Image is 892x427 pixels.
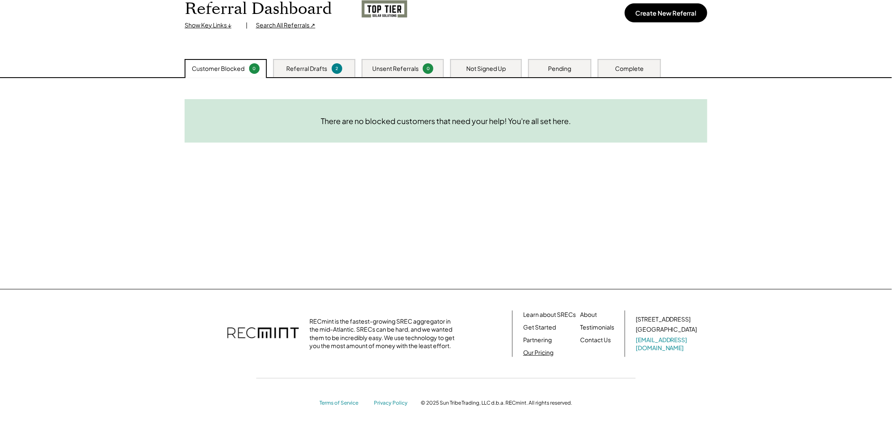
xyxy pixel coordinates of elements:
a: Learn about SRECs [523,311,576,319]
a: Testimonials [580,323,614,332]
div: 2 [333,65,341,72]
div: Not Signed Up [466,65,506,73]
div: Referral Drafts [287,65,328,73]
img: recmint-logotype%403x.png [227,319,299,349]
div: © 2025 Sun Tribe Trading, LLC d.b.a. RECmint. All rights reserved. [421,400,572,406]
div: Customer Blocked [192,65,245,73]
a: Our Pricing [523,349,553,357]
a: About [580,311,597,319]
a: [EMAIL_ADDRESS][DOMAIN_NAME] [636,336,699,352]
button: Create New Referral [625,3,707,22]
div: 0 [250,65,258,72]
div: There are no blocked customers that need your help! You're all set here. [321,116,571,126]
div: RECmint is the fastest-growing SREC aggregator in the mid-Atlantic. SRECs can be hard, and we wan... [309,317,459,350]
a: Get Started [523,323,556,332]
a: Contact Us [580,336,611,344]
div: Search All Referrals ↗ [256,21,315,30]
div: Show Key Links ↓ [185,21,237,30]
div: [GEOGRAPHIC_DATA] [636,325,697,334]
a: Privacy Policy [374,400,412,407]
div: Complete [615,65,644,73]
div: Unsent Referrals [372,65,419,73]
div: 0 [424,65,432,72]
a: Partnering [523,336,552,344]
div: Pending [548,65,572,73]
div: [STREET_ADDRESS] [636,315,691,324]
a: Terms of Service [320,400,366,407]
div: | [246,21,247,30]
